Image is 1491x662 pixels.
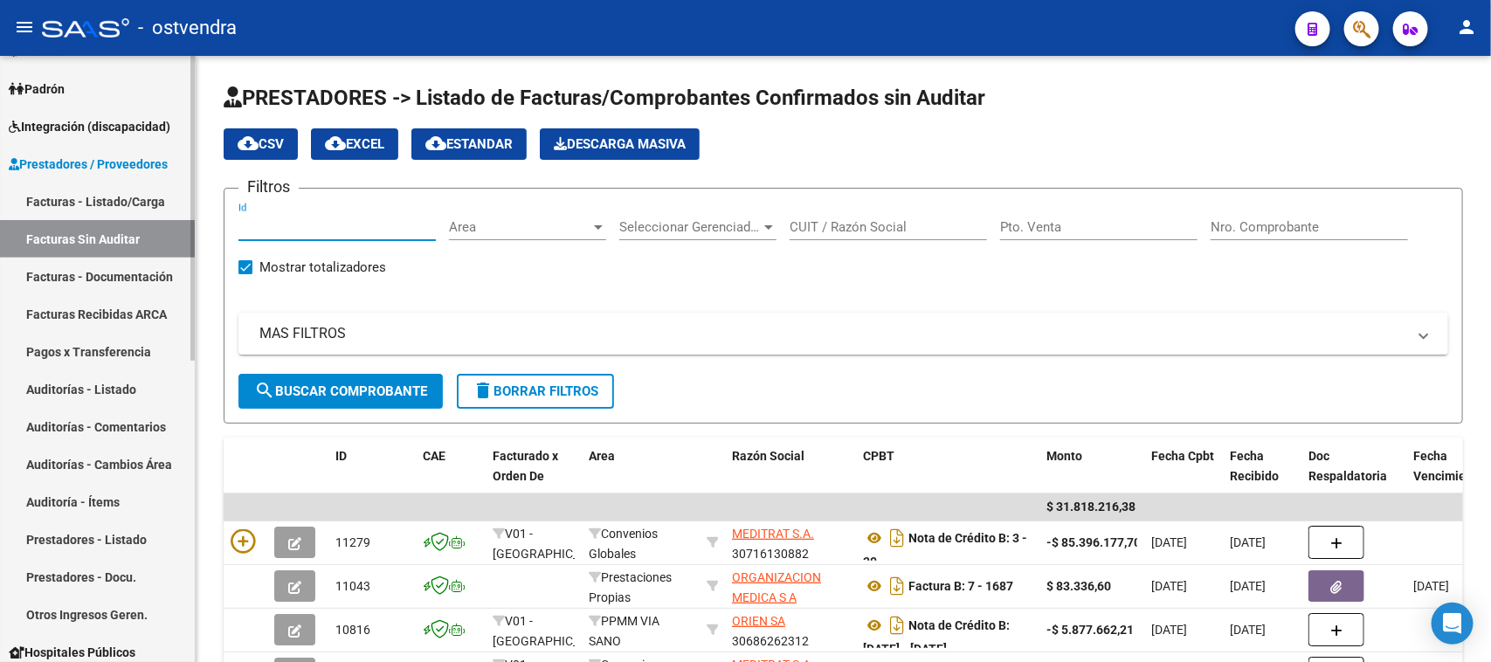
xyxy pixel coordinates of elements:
mat-icon: cloud_download [238,133,259,154]
span: ORIEN SA [732,614,785,628]
datatable-header-cell: Fecha Recibido [1223,438,1301,514]
strong: Nota de Crédito B: [DATE] - [DATE] [863,618,1010,656]
span: Fecha Recibido [1230,449,1279,483]
span: Facturado x Orden De [493,449,558,483]
span: Fecha Cpbt [1151,449,1214,463]
button: EXCEL [311,128,398,160]
datatable-header-cell: Fecha Vencimiento [1406,438,1485,514]
span: Descarga Masiva [554,136,686,152]
span: EXCEL [325,136,384,152]
datatable-header-cell: ID [328,438,416,514]
mat-icon: delete [473,380,494,401]
span: 10816 [335,623,370,637]
span: Convenios Globales [589,527,658,561]
span: Integración (discapacidad) [9,117,170,136]
span: [DATE] [1230,579,1266,593]
span: Padrón [9,79,65,99]
span: PPMM VIA SANO [589,614,659,648]
span: Prestadores / Proveedores [9,155,168,174]
span: Doc Respaldatoria [1308,449,1387,483]
i: Descargar documento [886,611,908,639]
span: Mostrar totalizadores [259,257,386,278]
mat-icon: cloud_download [425,133,446,154]
span: Area [589,449,615,463]
app-download-masive: Descarga masiva de comprobantes (adjuntos) [540,128,700,160]
mat-icon: person [1456,17,1477,38]
span: Razón Social [732,449,804,463]
datatable-header-cell: Area [582,438,700,514]
span: Estandar [425,136,513,152]
span: [DATE] [1413,579,1449,593]
datatable-header-cell: CAE [416,438,486,514]
datatable-header-cell: Monto [1039,438,1144,514]
span: CSV [238,136,284,152]
mat-panel-title: MAS FILTROS [259,324,1406,343]
i: Descargar documento [886,524,908,552]
datatable-header-cell: CPBT [856,438,1039,514]
span: CPBT [863,449,894,463]
strong: Factura B: 7 - 1687 [908,579,1013,593]
span: PRESTADORES -> Listado de Facturas/Comprobantes Confirmados sin Auditar [224,86,985,110]
button: Buscar Comprobante [238,374,443,409]
span: ORGANIZACION MEDICA S A [732,570,821,604]
span: 11043 [335,579,370,593]
strong: Nota de Crédito B: 3 - 30 [863,531,1027,569]
span: CAE [423,449,445,463]
datatable-header-cell: Fecha Cpbt [1144,438,1223,514]
mat-icon: cloud_download [325,133,346,154]
span: [DATE] [1151,535,1187,549]
button: Estandar [411,128,527,160]
mat-icon: menu [14,17,35,38]
h3: Filtros [238,175,299,199]
span: 11279 [335,535,370,549]
span: Hospitales Públicos [9,643,135,662]
span: Buscar Comprobante [254,383,427,399]
datatable-header-cell: Facturado x Orden De [486,438,582,514]
div: Open Intercom Messenger [1432,603,1474,645]
strong: $ 83.336,60 [1046,579,1111,593]
datatable-header-cell: Doc Respaldatoria [1301,438,1406,514]
span: Area [449,219,590,235]
span: Fecha Vencimiento [1413,449,1484,483]
span: Borrar Filtros [473,383,598,399]
span: $ 31.818.216,38 [1046,500,1136,514]
span: [DATE] [1151,579,1187,593]
span: ID [335,449,347,463]
strong: -$ 85.396.177,70 [1046,535,1141,549]
span: - ostvendra [138,9,237,47]
span: [DATE] [1230,623,1266,637]
i: Descargar documento [886,572,908,600]
datatable-header-cell: Razón Social [725,438,856,514]
button: Borrar Filtros [457,374,614,409]
button: Descarga Masiva [540,128,700,160]
span: MEDITRAT S.A. [732,527,814,541]
mat-expansion-panel-header: MAS FILTROS [238,313,1448,355]
span: [DATE] [1230,535,1266,549]
button: CSV [224,128,298,160]
span: [DATE] [1151,623,1187,637]
mat-icon: search [254,380,275,401]
strong: -$ 5.877.662,21 [1046,623,1134,637]
span: Monto [1046,449,1082,463]
span: Seleccionar Gerenciador [619,219,761,235]
div: 30716130882 [732,524,849,561]
div: 33694503859 [732,568,849,604]
span: Prestaciones Propias [589,570,672,604]
div: 30686262312 [732,611,849,648]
